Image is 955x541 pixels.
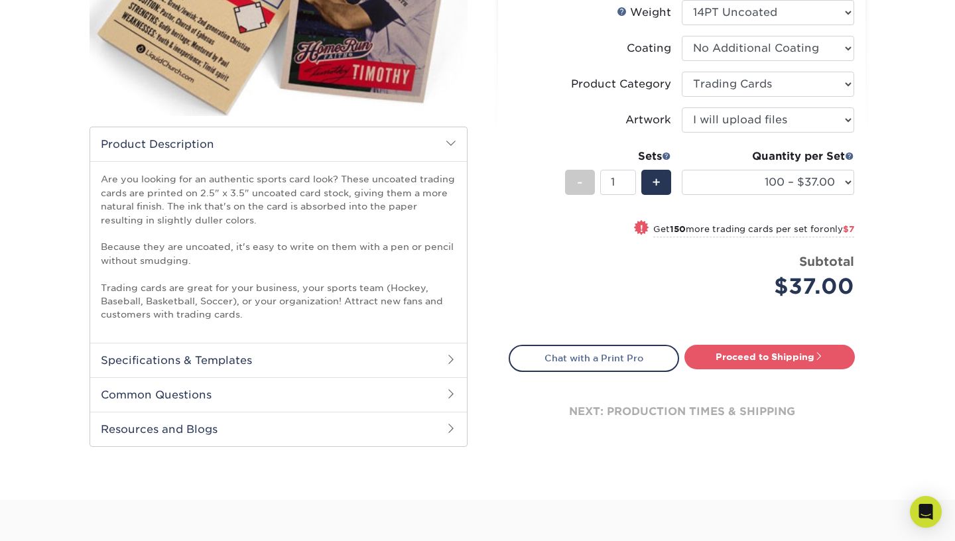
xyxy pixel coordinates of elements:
[627,40,671,56] div: Coating
[843,224,854,234] span: $7
[640,221,643,235] span: !
[90,412,467,446] h2: Resources and Blogs
[577,172,583,192] span: -
[799,254,854,269] strong: Subtotal
[509,372,855,451] div: next: production times & shipping
[565,149,671,164] div: Sets
[682,149,854,164] div: Quantity per Set
[684,345,855,369] a: Proceed to Shipping
[571,76,671,92] div: Product Category
[692,270,854,302] div: $37.00
[509,345,679,371] a: Chat with a Print Pro
[90,343,467,377] h2: Specifications & Templates
[652,172,661,192] span: +
[101,172,456,321] p: Are you looking for an authentic sports card look? These uncoated trading cards are printed on 2....
[90,127,467,161] h2: Product Description
[90,377,467,412] h2: Common Questions
[617,5,671,21] div: Weight
[653,224,854,237] small: Get more trading cards per set for
[824,224,854,234] span: only
[670,224,686,234] strong: 150
[625,112,671,128] div: Artwork
[910,496,942,528] div: Open Intercom Messenger
[3,501,113,536] iframe: Google Customer Reviews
